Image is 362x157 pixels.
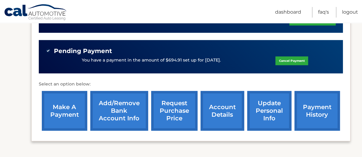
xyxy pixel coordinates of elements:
[275,56,308,65] a: Cancel Payment
[39,81,343,88] p: Select an option below:
[342,7,358,18] a: Logout
[151,91,198,131] a: request purchase price
[42,91,87,131] a: make a payment
[90,91,148,131] a: Add/Remove bank account info
[318,7,329,18] a: FAQ's
[294,91,340,131] a: payment history
[201,91,244,131] a: account details
[247,91,291,131] a: update personal info
[46,48,50,53] img: check-green.svg
[54,47,112,55] span: Pending Payment
[275,7,301,18] a: Dashboard
[82,57,221,64] p: You have a payment in the amount of $694.91 set up for [DATE].
[4,4,68,22] a: Cal Automotive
